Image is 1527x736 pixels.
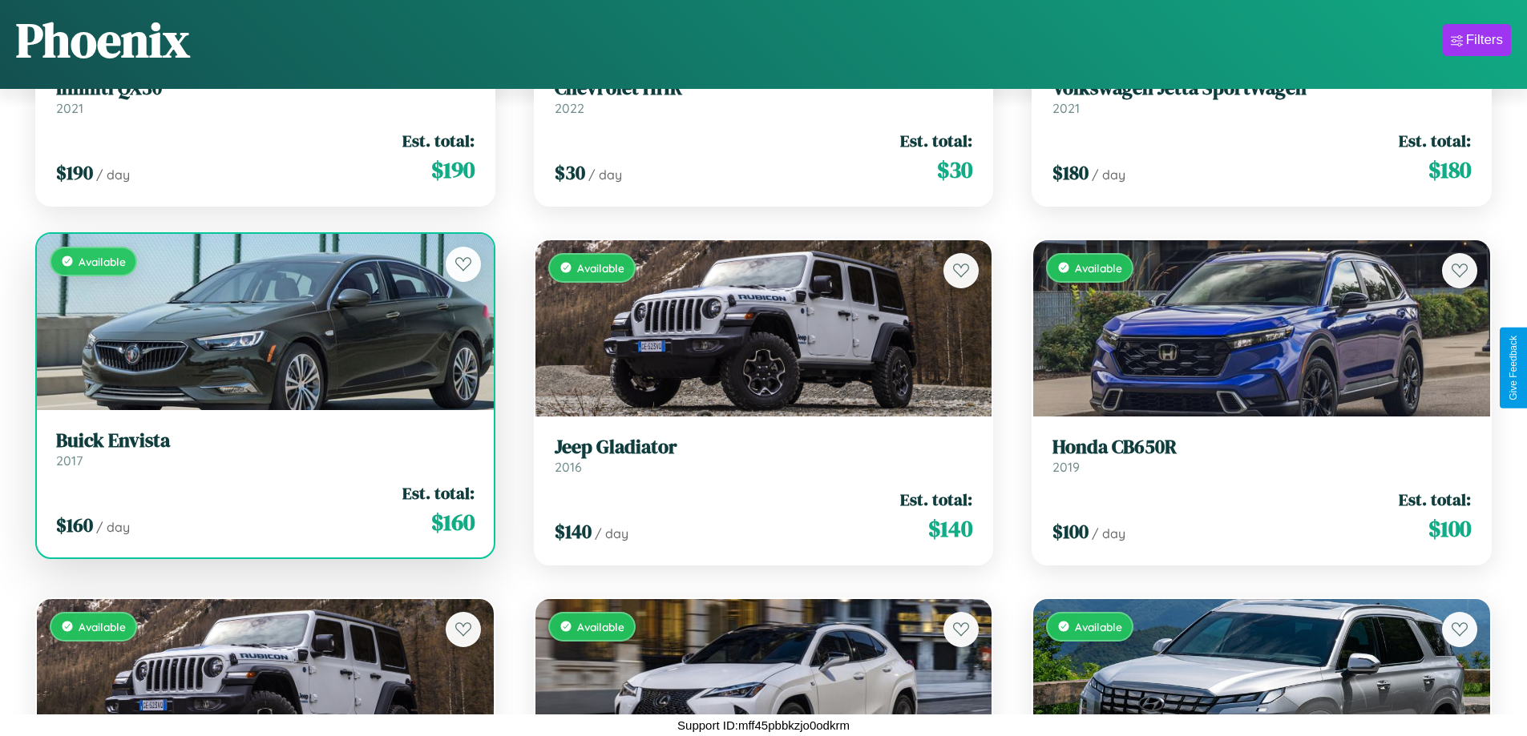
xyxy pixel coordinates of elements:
[1052,159,1089,186] span: $ 180
[900,129,972,152] span: Est. total:
[1052,436,1471,475] a: Honda CB650R2019
[1428,513,1471,545] span: $ 100
[1428,154,1471,186] span: $ 180
[1052,436,1471,459] h3: Honda CB650R
[96,167,130,183] span: / day
[56,512,93,538] span: $ 160
[555,100,584,116] span: 2022
[56,452,83,469] span: 2017
[1052,100,1080,116] span: 2021
[1399,488,1471,511] span: Est. total:
[577,261,624,275] span: Available
[1466,32,1503,48] div: Filters
[555,77,973,116] a: Chevrolet HHR2022
[1399,129,1471,152] span: Est. total:
[56,429,475,469] a: Buick Envista2017
[1092,167,1125,183] span: / day
[431,154,475,186] span: $ 190
[96,519,130,535] span: / day
[1052,518,1089,545] span: $ 100
[555,436,973,459] h3: Jeep Gladiator
[1092,525,1125,541] span: / day
[595,525,628,541] span: / day
[555,77,973,100] h3: Chevrolet HHR
[56,429,475,452] h3: Buick Envista
[431,506,475,538] span: $ 160
[555,459,582,475] span: 2016
[577,620,624,633] span: Available
[1508,336,1519,400] div: Give Feedback
[402,129,475,152] span: Est. total:
[56,100,83,116] span: 2021
[56,77,475,100] h3: Infiniti QX30
[555,436,973,475] a: Jeep Gladiator2016
[1052,77,1471,100] h3: Volkswagen Jetta SportWagen
[1075,620,1122,633] span: Available
[16,7,190,73] h1: Phoenix
[79,620,126,633] span: Available
[900,488,972,511] span: Est. total:
[56,159,93,186] span: $ 190
[79,255,126,268] span: Available
[588,167,622,183] span: / day
[555,159,585,186] span: $ 30
[402,481,475,505] span: Est. total:
[1075,261,1122,275] span: Available
[677,714,850,736] p: Support ID: mff45pbbkzjo0odkrm
[937,154,972,186] span: $ 30
[1052,77,1471,116] a: Volkswagen Jetta SportWagen2021
[1052,459,1080,475] span: 2019
[56,77,475,116] a: Infiniti QX302021
[555,518,592,545] span: $ 140
[928,513,972,545] span: $ 140
[1443,24,1511,56] button: Filters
